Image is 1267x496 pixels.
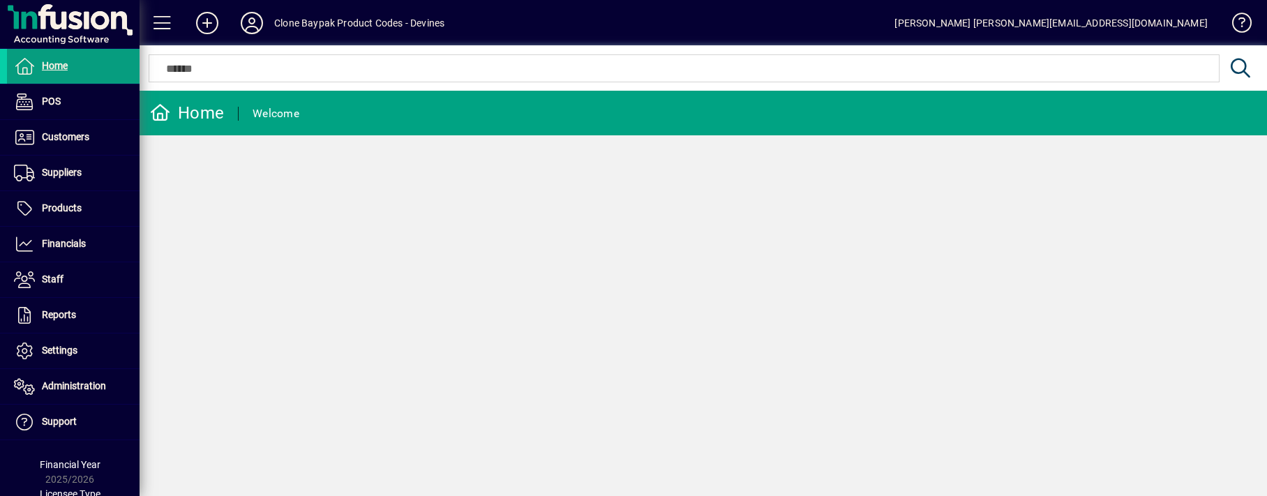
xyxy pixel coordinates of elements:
div: Welcome [253,103,299,125]
a: POS [7,84,140,119]
a: Administration [7,369,140,404]
span: Settings [42,345,77,356]
span: Customers [42,131,89,142]
div: Home [150,102,224,124]
span: Products [42,202,82,213]
a: Suppliers [7,156,140,190]
span: Support [42,416,77,427]
span: POS [42,96,61,107]
a: Knowledge Base [1222,3,1250,48]
span: Suppliers [42,167,82,178]
span: Reports [42,309,76,320]
span: Home [42,60,68,71]
a: Staff [7,262,140,297]
a: Financials [7,227,140,262]
a: Reports [7,298,140,333]
div: Clone Baypak Product Codes - Devines [274,12,444,34]
a: Products [7,191,140,226]
span: Financial Year [40,459,100,470]
a: Support [7,405,140,439]
button: Add [185,10,230,36]
a: Customers [7,120,140,155]
div: [PERSON_NAME] [PERSON_NAME][EMAIL_ADDRESS][DOMAIN_NAME] [894,12,1208,34]
span: Staff [42,273,63,285]
a: Settings [7,333,140,368]
button: Profile [230,10,274,36]
span: Financials [42,238,86,249]
span: Administration [42,380,106,391]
